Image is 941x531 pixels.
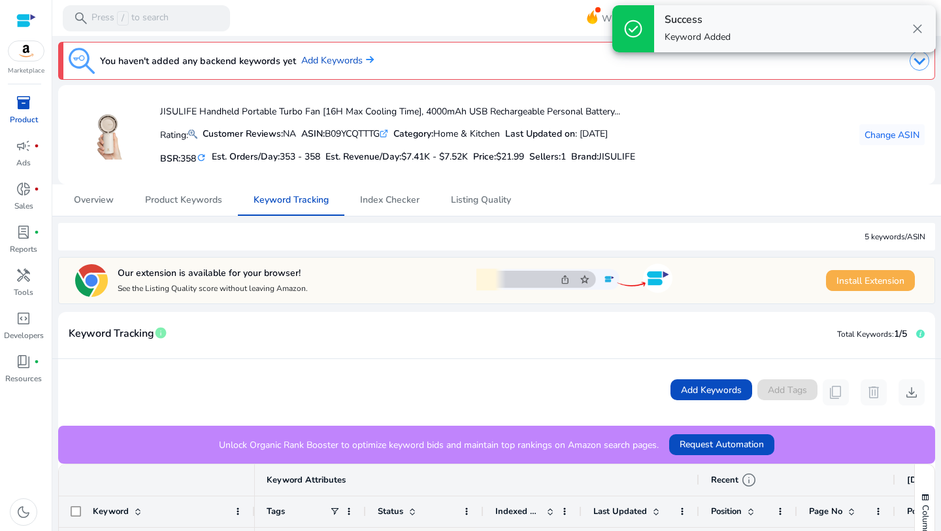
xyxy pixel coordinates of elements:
span: Keyword [93,505,129,517]
span: info [741,472,757,488]
span: Overview [74,196,114,205]
p: Ads [16,157,31,169]
span: [DATE] [907,474,936,486]
img: amazon.svg [8,41,44,61]
div: Home & Kitchen [393,127,500,141]
button: Change ASIN [859,124,925,145]
p: Resources [5,373,42,385]
span: Keyword Attributes [267,474,346,486]
span: close [910,21,925,37]
span: $7.41K - $7.52K [401,150,468,163]
span: fiber_manual_record [34,186,39,192]
h3: You haven't added any backend keywords yet [100,53,296,69]
p: Developers [4,330,44,341]
span: $21.99 [496,150,524,163]
h4: Success [665,14,731,26]
img: arrow-right.svg [363,56,374,63]
span: Page No [809,505,842,517]
img: dropdown-arrow.svg [910,51,929,71]
span: Change ASIN [865,128,919,142]
span: check_circle [623,18,644,39]
img: 61g9VYRdAyL.jpg [84,111,133,160]
span: Total Keywords: [837,329,894,339]
span: Request Automation [680,437,764,451]
span: 1/5 [894,328,907,340]
div: : [DATE] [505,127,608,141]
span: Tags [267,505,285,517]
span: Add Keywords [681,383,742,397]
span: code_blocks [16,311,31,326]
div: B09YCQTTTG [301,127,388,141]
span: Brand [571,150,597,163]
h4: JISULIFE Handheld Portable Turbo Fan [16H Max Cooling Time], 4000mAh USB Rechargeable Personal Ba... [160,107,635,118]
h5: Est. Orders/Day: [212,152,320,163]
span: Last Updated [593,505,647,517]
p: Reports [10,243,37,255]
b: ASIN: [301,128,325,140]
span: inventory_2 [16,95,31,111]
h5: Price: [473,152,524,163]
span: book_4 [16,354,31,369]
span: JISULIFE [599,150,635,163]
span: Position [907,505,934,517]
p: Tools [14,286,33,298]
h5: Our extension is available for your browser! [118,267,308,279]
span: 1 [561,150,566,163]
span: Index Checker [360,196,420,205]
h5: Est. Revenue/Day: [325,152,468,163]
span: dark_mode [16,504,31,520]
span: handyman [16,267,31,283]
button: Add Keywords [670,379,752,400]
p: Marketplace [8,66,44,76]
span: fiber_manual_record [34,143,39,148]
span: fiber_manual_record [34,230,39,235]
span: Keyword Tracking [69,322,154,345]
b: Last Updated on [505,128,575,140]
p: Keyword Added [665,31,731,44]
span: download [904,385,919,400]
span: Keyword Tracking [254,196,329,205]
span: 353 - 358 [280,150,320,163]
img: chrome-logo.svg [75,264,108,297]
a: Add Keywords [301,54,374,68]
span: Indexed Products [495,505,541,517]
span: Listing Quality [451,196,511,205]
button: download [899,379,925,405]
button: Install Extension [826,270,915,291]
p: Rating: [160,126,197,142]
span: info [154,326,167,339]
span: Position [711,505,742,517]
span: Status [378,505,403,517]
b: Customer Reviews: [203,128,283,140]
span: search [73,10,89,26]
b: Category: [393,128,433,140]
mat-icon: refresh [196,152,206,164]
span: fiber_manual_record [34,359,39,364]
p: Press to search [91,11,169,26]
span: What's New [602,7,653,30]
h5: : [571,152,635,163]
span: / [117,11,129,26]
span: 358 [180,152,196,165]
span: lab_profile [16,224,31,240]
span: Product Keywords [145,196,222,205]
span: campaign [16,138,31,154]
span: Install Extension [836,274,904,288]
div: 5 keywords/ASIN [865,231,925,243]
p: Unlock Organic Rank Booster to optimize keyword bids and maintain top rankings on Amazon search p... [219,438,659,452]
p: Sales [14,200,33,212]
h5: BSR: [160,150,206,165]
span: donut_small [16,181,31,197]
p: See the Listing Quality score without leaving Amazon. [118,283,308,294]
h5: Sellers: [529,152,566,163]
div: Recent [711,472,757,488]
div: NA [203,127,296,141]
img: keyword-tracking.svg [69,48,95,74]
p: Product [10,114,38,126]
button: Request Automation [669,434,774,455]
